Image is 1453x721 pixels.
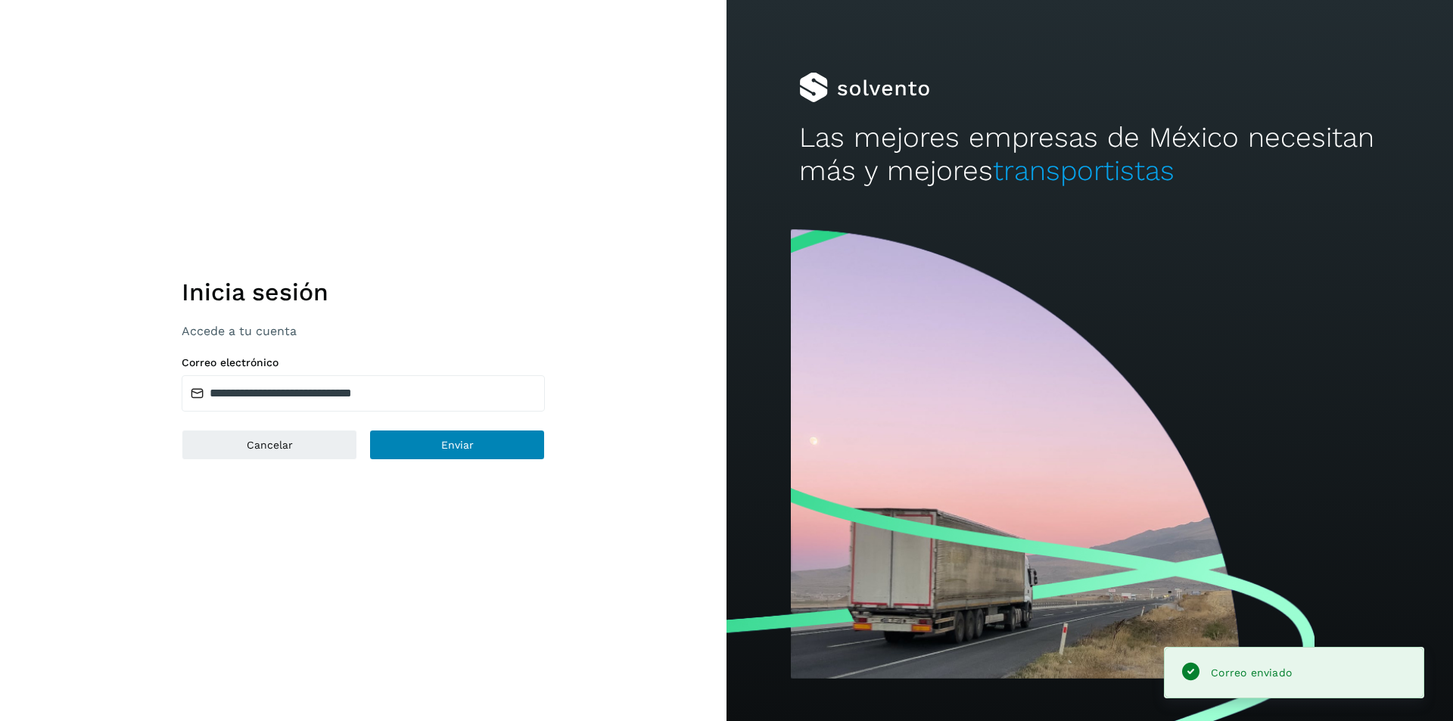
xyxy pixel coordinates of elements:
[247,440,293,450] span: Cancelar
[182,324,545,338] p: Accede a tu cuenta
[441,440,474,450] span: Enviar
[799,121,1380,188] h2: Las mejores empresas de México necesitan más y mejores
[182,278,545,306] h1: Inicia sesión
[182,356,545,369] label: Correo electrónico
[993,154,1175,187] span: transportistas
[369,430,545,460] button: Enviar
[1211,667,1292,679] span: Correo enviado
[182,430,357,460] button: Cancelar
